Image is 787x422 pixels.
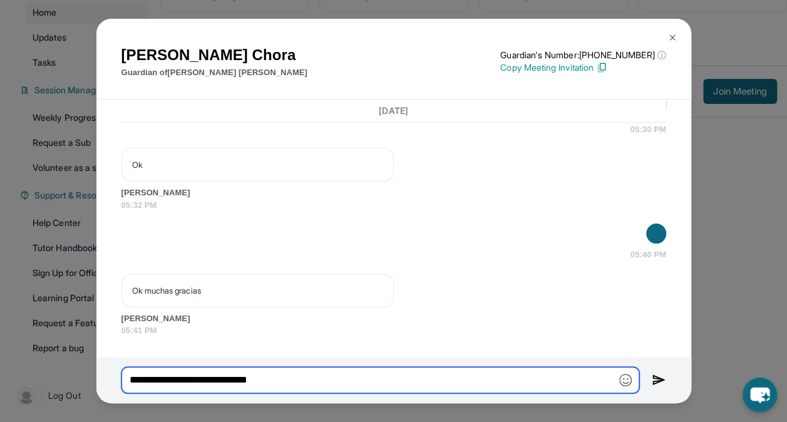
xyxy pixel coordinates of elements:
[667,33,677,43] img: Close Icon
[630,123,666,136] span: 05:30 PM
[132,284,383,297] p: Ok muchas gracias
[121,324,666,337] span: 05:41 PM
[743,378,777,412] button: chat-button
[500,61,666,74] p: Copy Meeting Invitation
[121,312,666,325] span: [PERSON_NAME]
[121,187,666,199] span: [PERSON_NAME]
[657,49,666,61] span: ⓘ
[121,105,666,117] h3: [DATE]
[121,66,307,79] p: Guardian of [PERSON_NAME] [PERSON_NAME]
[121,44,307,66] h1: [PERSON_NAME] Chora
[652,373,666,388] img: Send icon
[596,62,607,73] img: Copy Icon
[630,249,666,261] span: 05:40 PM
[132,158,383,171] p: Ok
[500,49,666,61] p: Guardian's Number: [PHONE_NUMBER]
[619,374,632,386] img: Emoji
[121,199,666,212] span: 05:32 PM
